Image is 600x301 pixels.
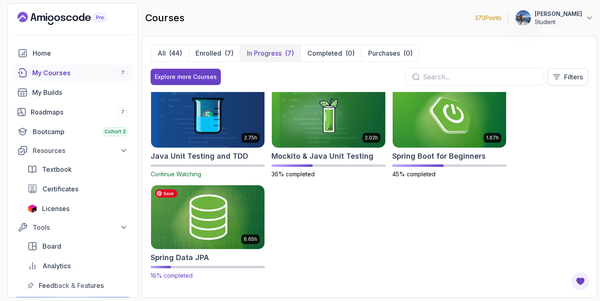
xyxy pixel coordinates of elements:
a: home [13,45,133,61]
p: Student [535,18,582,26]
p: 2.02h [365,135,378,141]
h2: Spring Data JPA [151,252,209,263]
p: 1.67h [486,135,499,141]
p: All [158,48,166,58]
div: Roadmaps [31,107,128,117]
a: board [22,238,133,254]
div: (7) [224,48,233,58]
button: All(44) [151,45,189,61]
div: Resources [33,146,128,155]
div: (44) [169,48,182,58]
a: Landing page [18,12,125,25]
div: (0) [403,48,413,58]
span: Continue Watching [151,171,201,177]
button: Completed(0) [300,45,361,61]
span: Cohort 3 [104,128,126,135]
button: user profile image[PERSON_NAME]Student [515,10,593,26]
a: roadmaps [13,104,133,120]
a: Spring Boot for Beginners card1.67hSpring Boot for Beginners45% completed [392,84,507,179]
div: Explore more Courses [155,73,217,81]
img: Spring Boot for Beginners card [393,84,506,148]
span: Analytics [42,261,71,271]
a: Mockito & Java Unit Testing card2.02hMockito & Java Unit Testing36% completed [271,84,386,179]
div: Tools [33,222,128,232]
div: Home [33,48,128,58]
span: 45% completed [392,171,436,177]
input: Search... [423,72,537,82]
a: certificates [22,181,133,197]
div: Bootcamp [33,127,128,137]
p: Completed [307,48,342,58]
div: My Builds [32,88,128,97]
div: (0) [345,48,355,58]
a: courses [13,65,133,81]
span: Board [42,241,61,251]
p: Filters [564,72,583,82]
span: Textbook [42,164,72,174]
button: Purchases(0) [361,45,419,61]
button: In Progress(7) [240,45,300,61]
span: Feedback & Features [39,281,104,290]
img: Spring Data JPA card [148,184,267,250]
span: 7 [121,109,124,115]
p: In Progress [247,48,282,58]
button: Tools [13,220,133,235]
p: [PERSON_NAME] [535,10,582,18]
a: feedback [22,277,133,294]
h2: Spring Boot for Beginners [392,150,486,162]
img: Java Unit Testing and TDD card [151,84,264,148]
img: jetbrains icon [27,204,37,213]
h2: Java Unit Testing and TDD [151,150,248,162]
a: licenses [22,200,133,217]
span: Certificates [42,184,78,194]
button: Enrolled(7) [189,45,240,61]
p: Purchases [368,48,400,58]
button: Explore more Courses [151,69,221,85]
button: Filters [547,68,588,85]
p: Enrolled [196,48,221,58]
div: (7) [285,48,294,58]
h2: courses [145,11,184,25]
a: analytics [22,258,133,274]
img: Mockito & Java Unit Testing card [272,84,385,148]
div: My Courses [32,68,128,78]
img: user profile image [516,10,531,26]
p: 6.65h [244,236,257,243]
p: 2.75h [244,135,257,141]
a: Spring Data JPA card6.65hSpring Data JPA18% completed [151,185,265,280]
button: Resources [13,143,133,158]
a: builds [13,84,133,101]
span: Save [155,189,177,198]
h2: Mockito & Java Unit Testing [271,150,373,162]
span: 36% completed [271,171,315,177]
span: 18% completed [151,272,193,279]
a: textbook [22,161,133,177]
a: Java Unit Testing and TDD card2.75hJava Unit Testing and TDDContinue Watching [151,84,265,179]
a: bootcamp [13,124,133,140]
span: 7 [121,70,124,76]
button: Open Feedback Button [571,272,590,291]
span: Licenses [42,204,69,213]
p: 370 Points [475,14,502,22]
